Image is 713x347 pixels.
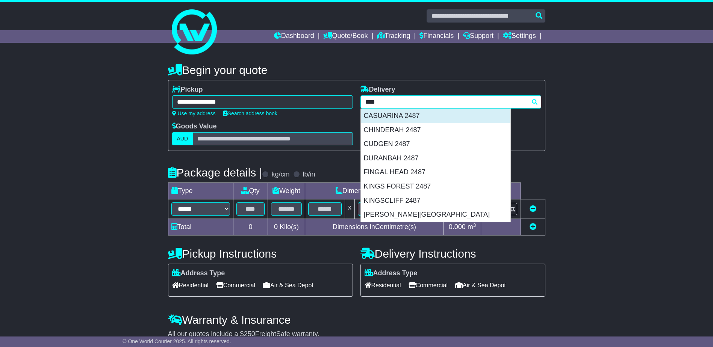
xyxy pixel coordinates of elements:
td: Weight [268,183,305,199]
a: Search address book [223,110,277,116]
label: Pickup [172,86,203,94]
span: Residential [172,279,209,291]
td: Dimensions in Centimetre(s) [305,219,444,235]
a: Remove this item [530,205,536,213]
h4: Delivery Instructions [360,247,545,260]
span: 0 [274,223,278,231]
label: Delivery [360,86,395,94]
a: Quote/Book [323,30,368,43]
label: Goods Value [172,122,217,131]
div: [PERSON_NAME][GEOGRAPHIC_DATA] [361,208,510,222]
label: Address Type [365,269,418,278]
td: Qty [233,183,268,199]
td: x [345,199,354,219]
a: Support [463,30,493,43]
sup: 3 [473,222,476,228]
td: 0 [233,219,268,235]
span: m [468,223,476,231]
label: kg/cm [271,170,289,179]
a: Add new item [530,223,536,231]
div: KINGS FOREST 2487 [361,180,510,194]
span: 250 [244,330,255,338]
a: Tracking [377,30,410,43]
div: CHINDERAH 2487 [361,123,510,137]
span: Commercial [409,279,448,291]
label: AUD [172,132,193,145]
span: © One World Courier 2025. All rights reserved. [123,338,231,344]
td: Total [168,219,233,235]
span: Commercial [216,279,255,291]
div: FINGAL HEAD 2487 [361,165,510,180]
td: Dimensions (L x W x H) [305,183,444,199]
h4: Pickup Instructions [168,247,353,260]
typeahead: Please provide city [360,95,541,109]
div: CUDGEN 2487 [361,137,510,151]
label: lb/in [303,170,315,179]
div: DURANBAH 2487 [361,151,510,166]
div: All our quotes include a $ FreightSafe warranty. [168,330,545,338]
a: Use my address [172,110,216,116]
span: Residential [365,279,401,291]
div: CASUARINA 2487 [361,109,510,123]
span: Air & Sea Depot [455,279,506,291]
h4: Begin your quote [168,64,545,76]
span: Air & Sea Depot [263,279,313,291]
h4: Package details | [168,166,262,179]
span: 0.000 [449,223,466,231]
a: Financials [419,30,454,43]
a: Settings [503,30,536,43]
td: Kilo(s) [268,219,305,235]
a: Dashboard [274,30,314,43]
td: Type [168,183,233,199]
h4: Warranty & Insurance [168,314,545,326]
div: KINGSCLIFF 2487 [361,194,510,208]
label: Address Type [172,269,225,278]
